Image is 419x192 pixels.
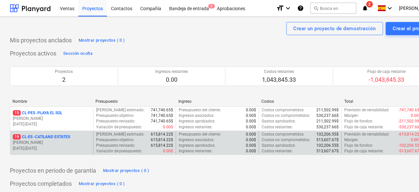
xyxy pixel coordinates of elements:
[13,134,21,139] span: 19
[155,69,188,75] p: Ingresos restantes
[262,137,310,143] p: Costos no comprometidos :
[101,165,151,176] button: Mostrar proyectos ( 0 )
[316,118,339,124] p: 211,502.99$
[79,37,125,44] div: Mostrar proyectos ( 0 )
[151,107,173,113] p: 741,740.65$
[246,132,256,137] p: 0.00$
[310,3,356,14] button: Busca en
[262,118,296,124] p: Gastos aprobados :
[179,113,214,118] p: Ingresos asociados :
[96,118,136,124] p: Presupuesto revisado :
[316,148,339,154] p: 513,607.67$
[316,137,339,143] p: 513,607.67$
[13,134,70,140] p: CL-ES - CATILAND ESTATES
[286,22,383,35] button: Crear un proyecto de demostración
[344,107,389,113] p: Previsión de rentabilidad :
[63,50,92,57] div: Sección oculta
[208,4,215,9] span: 3
[316,113,339,118] p: 530,237.66$
[10,180,72,188] p: Proyectos completados
[284,4,292,12] i: keyboard_arrow_down
[297,4,304,12] i: Base de conocimientos
[55,69,73,75] p: Proyectos
[179,137,214,143] p: Ingresos asociados :
[10,36,72,44] p: Mis proyectos anclados
[246,113,256,118] p: 0.00$
[386,4,394,12] i: keyboard_arrow_down
[151,113,173,118] p: 741,740.65$
[344,143,373,148] p: Flujo de fondos :
[163,124,173,130] p: 0.00$
[179,148,212,154] p: Ingresos restantes :
[96,124,143,130] p: Variación de presupuesto :
[344,124,383,130] p: Flujo de caja restante :
[13,146,91,151] p: [DATE] - [DATE]
[294,24,376,33] div: Crear un proyecto de demostración
[316,124,339,130] p: 530,237.66$
[262,132,304,137] p: Costos comprometidos :
[155,76,188,84] p: 0.00
[179,118,215,124] p: Ingresos aprobados :
[13,116,91,121] p: [PERSON_NAME]
[55,76,73,84] p: 2
[77,179,127,189] button: Mostrar proyectos ( 0 )
[151,132,173,137] p: 615,814.22$
[13,110,62,116] p: CL-PES - PLAYA EL SOL
[344,137,359,143] p: Margen :
[261,99,339,104] div: Costos
[13,110,21,116] span: 15
[151,143,173,148] p: 615,814.22$
[103,167,149,175] div: Mostrar proyectos ( 0 )
[367,76,406,84] p: -1,043,845.33
[96,132,145,137] p: [PERSON_NAME] estimado :
[246,137,256,143] p: 0.00$
[262,143,296,148] p: Gastos aprobados :
[10,167,96,175] p: Proyectos en periodo de garantía
[262,76,296,84] p: 1,043,845.33
[344,132,389,137] p: Previsión de rentabilidad :
[96,137,135,143] p: Presupuesto objetivo :
[262,107,304,113] p: Costos comprometidos :
[246,143,256,148] p: 0.00$
[13,99,90,104] div: Nombre
[316,143,339,148] p: 102,206.55$
[362,4,368,12] i: notifications
[10,50,56,57] p: Proyectos activos
[316,107,339,113] p: 211,502.99$
[344,118,373,124] p: Flujo de fondos :
[179,107,221,113] p: Presupuesto del cliente :
[367,69,406,75] p: Flujo de caja restante
[246,107,256,113] p: 0.00$
[13,121,91,127] p: [DATE] - [DATE]
[77,35,127,46] button: Mostrar proyectos ( 0 )
[179,143,215,148] p: Ingresos aprobados :
[96,143,136,148] p: Presupuesto revisado :
[246,148,256,154] p: 0.00$
[246,124,256,130] p: 0.00$
[179,124,212,130] p: Ingresos restantes :
[163,148,173,154] p: 0.00$
[62,48,94,59] button: Sección oculta
[366,1,373,8] span: 2
[96,113,135,118] p: Presupuesto objetivo :
[13,140,91,145] p: [PERSON_NAME]
[344,113,359,118] p: Margen :
[262,69,296,75] p: Costos restantes
[316,132,339,137] p: 102,206.55$
[262,148,293,154] p: Costos restantes :
[262,124,293,130] p: Costos restantes :
[262,113,310,118] p: Costos no comprometidos :
[151,118,173,124] p: 741,740.65$
[344,148,383,154] p: Flujo de caja restante :
[96,148,143,154] p: Variación de presupuesto :
[179,132,221,137] p: Presupuesto del cliente :
[13,134,91,151] div: 19CL-ES -CATILAND ESTATES[PERSON_NAME][DATE]-[DATE]
[178,99,256,104] div: Ingreso
[151,137,173,143] p: 615,814.22$
[79,180,125,188] div: Mostrar proyectos ( 0 )
[95,99,173,104] div: Presupuesto
[13,110,91,127] div: 15CL-PES -PLAYA EL SOL[PERSON_NAME][DATE]-[DATE]
[96,107,145,113] p: [PERSON_NAME] estimado :
[276,4,284,12] i: format_size
[313,6,319,11] span: search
